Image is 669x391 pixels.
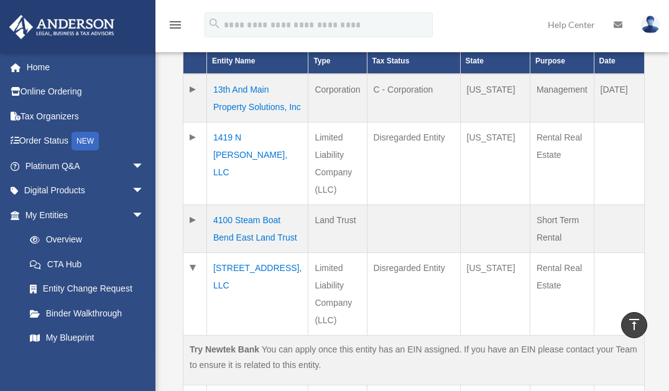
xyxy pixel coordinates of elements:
[308,122,367,205] td: Limited Liability Company (LLC)
[190,342,259,357] div: Try Newtek Bank
[9,104,163,129] a: Tax Organizers
[9,154,163,178] a: Platinum Q&Aarrow_drop_down
[594,74,645,122] td: [DATE]
[530,205,594,253] td: Short Term Rental
[530,253,594,336] td: Rental Real Estate
[9,178,163,203] a: Digital Productsarrow_drop_down
[207,253,308,336] td: [STREET_ADDRESS], LLC
[460,253,530,336] td: [US_STATE]
[9,55,163,80] a: Home
[207,122,308,205] td: 1419 N [PERSON_NAME], LLC
[621,312,647,338] a: vertical_align_top
[212,57,255,65] span: Entity Name
[17,228,150,252] a: Overview
[627,317,642,332] i: vertical_align_top
[9,203,157,228] a: My Entitiesarrow_drop_down
[72,132,99,150] div: NEW
[308,253,367,336] td: Limited Liability Company (LLC)
[132,203,157,228] span: arrow_drop_down
[530,74,594,122] td: Management
[132,154,157,179] span: arrow_drop_down
[372,57,410,65] span: Tax Status
[9,80,163,104] a: Online Ordering
[641,16,660,34] img: User Pic
[17,326,157,351] a: My Blueprint
[460,122,530,205] td: [US_STATE]
[208,17,221,30] i: search
[367,122,460,205] td: Disregarded Entity
[308,74,367,122] td: Corporation
[460,74,530,122] td: [US_STATE]
[168,17,183,32] i: menu
[308,205,367,253] td: Land Trust
[132,178,157,204] span: arrow_drop_down
[9,129,163,154] a: Order StatusNEW
[207,205,308,253] td: 4100 Steam Boat Bend East Land Trust
[367,253,460,336] td: Disregarded Entity
[17,301,157,326] a: Binder Walkthrough
[6,15,118,39] img: Anderson Advisors Platinum Portal
[17,277,157,301] a: Entity Change Request
[207,74,308,122] td: 13th And Main Property Solutions, Inc
[530,122,594,205] td: Rental Real Estate
[168,22,183,32] a: menu
[367,74,460,122] td: C - Corporation
[17,252,157,277] a: CTA Hub
[190,344,637,370] span: You can apply once this entity has an EIN assigned. If you have an EIN please contact your Team t...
